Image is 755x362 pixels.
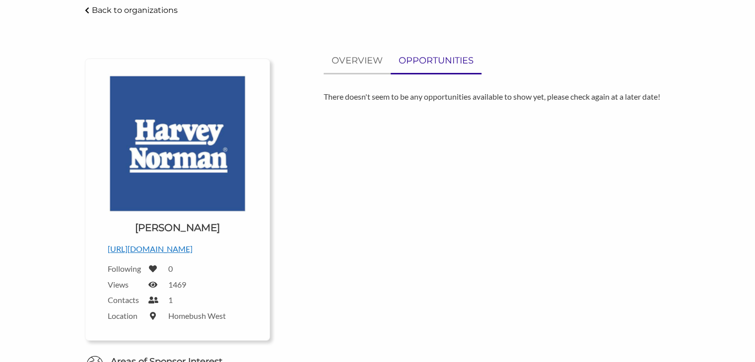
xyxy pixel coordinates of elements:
p: OPPORTUNITIES [399,54,474,68]
h1: [PERSON_NAME] [135,221,220,235]
label: Contacts [108,295,142,304]
label: 1469 [168,280,186,289]
p: OVERVIEW [332,54,383,68]
label: 1 [168,295,173,304]
label: Following [108,264,142,273]
img: Harvey Norman Logo [108,74,247,213]
label: 0 [168,264,173,273]
label: Homebush West [168,311,226,320]
label: Views [108,280,142,289]
p: There doesn't seem to be any opportunities available to show yet, please check again at a later d... [324,90,671,103]
label: Location [108,311,142,320]
p: [URL][DOMAIN_NAME] [108,242,247,255]
p: Back to organizations [92,5,178,15]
